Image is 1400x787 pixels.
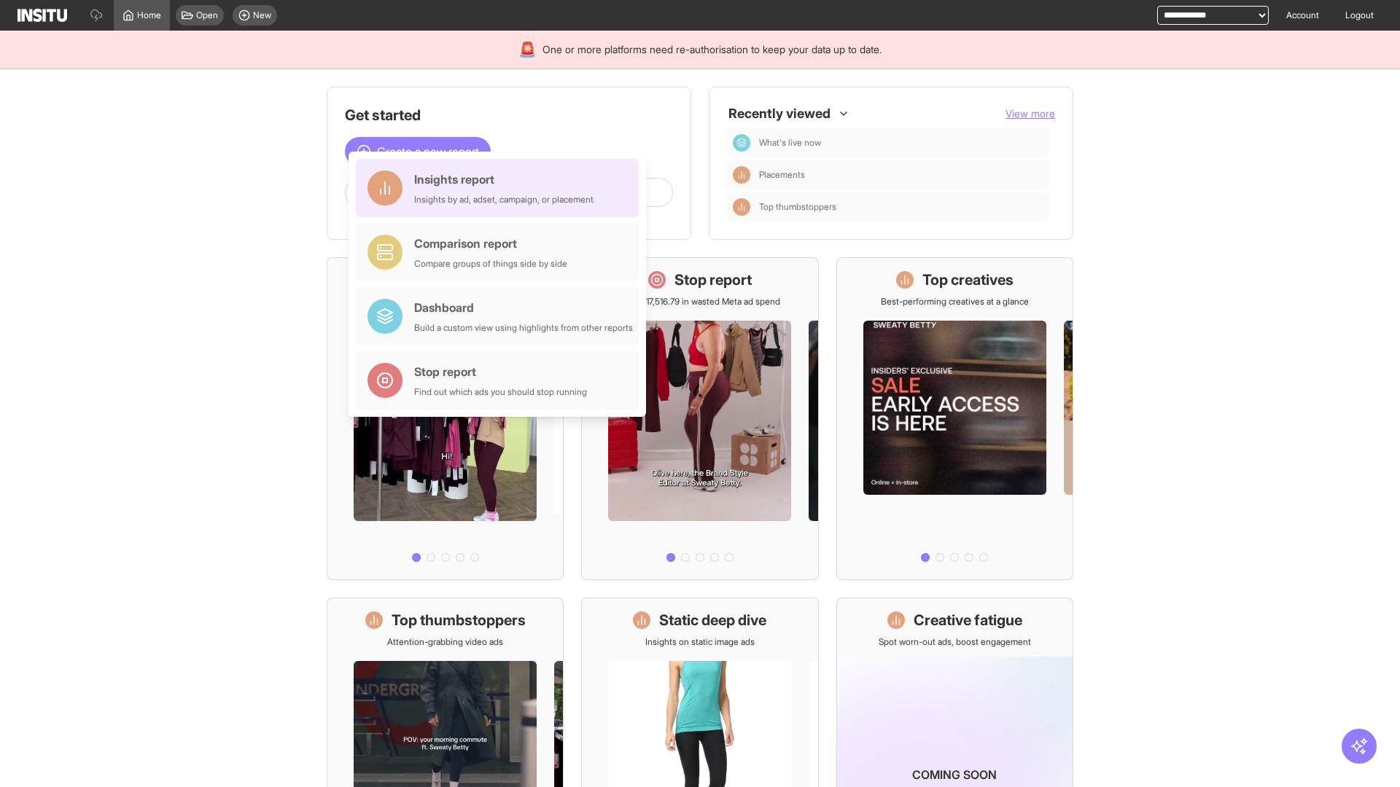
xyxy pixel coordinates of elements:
span: Placements [759,169,1043,181]
span: What's live now [759,137,821,149]
h1: Stop report [674,270,752,290]
p: Insights on static image ads [645,636,755,648]
div: Stop report [414,363,587,380]
h1: Get started [345,105,673,125]
div: 🚨 [518,39,537,60]
span: What's live now [759,137,1043,149]
button: Create a new report [345,137,491,166]
span: View more [1006,107,1055,120]
div: Compare groups of things side by side [414,258,567,270]
img: Logo [17,9,67,22]
h1: Top thumbstoppers [392,610,526,630]
div: Dashboard [414,299,633,316]
span: New [253,9,271,21]
div: Find out which ads you should stop running [414,386,587,398]
span: Open [196,9,218,21]
div: Dashboard [733,134,750,152]
a: What's live nowSee all active ads instantly [327,257,564,580]
h1: Top creatives [922,270,1014,290]
div: Build a custom view using highlights from other reports [414,322,633,334]
div: Comparison report [414,235,567,252]
span: Home [137,9,161,21]
p: Attention-grabbing video ads [387,636,503,648]
span: One or more platforms need re-authorisation to keep your data up to date. [542,42,882,57]
div: Insights by ad, adset, campaign, or placement [414,194,594,205]
span: Top thumbstoppers [759,201,1043,213]
span: Top thumbstoppers [759,201,836,213]
div: Insights [733,198,750,216]
a: Top creativesBest-performing creatives at a glance [836,257,1073,580]
h1: Static deep dive [659,610,766,630]
span: Create a new report [377,143,479,160]
a: Stop reportSave £17,516.79 in wasted Meta ad spend [581,257,818,580]
button: View more [1006,106,1055,121]
div: Insights report [414,171,594,188]
div: Insights [733,166,750,184]
p: Best-performing creatives at a glance [881,296,1029,308]
span: Placements [759,169,805,181]
p: Save £17,516.79 in wasted Meta ad spend [620,296,780,308]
